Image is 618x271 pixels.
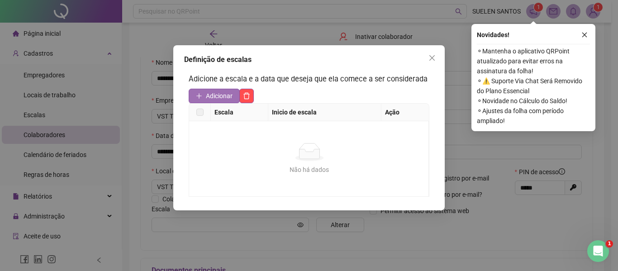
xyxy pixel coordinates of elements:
[189,89,240,103] button: Adicionar
[243,92,250,100] span: delete
[381,104,429,121] th: Ação
[206,91,233,101] span: Adicionar
[477,76,590,96] span: ⚬ ⚠️ Suporte Via Chat Será Removido do Plano Essencial
[581,32,588,38] span: close
[189,73,429,85] h3: Adicione a escala e a data que deseja que ela comece a ser considerada
[477,96,590,106] span: ⚬ Novidade no Cálculo do Saldo!
[477,106,590,126] span: ⚬ Ajustes da folha com período ampliado!
[184,54,434,65] div: Definição de escalas
[196,93,202,99] span: plus
[587,240,609,262] iframe: Intercom live chat
[268,104,381,121] th: Inicio de escala
[428,54,436,62] span: close
[211,104,268,121] th: Escala
[425,51,439,65] button: Close
[200,165,418,175] div: Não há dados
[606,240,613,247] span: 1
[477,30,509,40] span: Novidades !
[477,46,590,76] span: ⚬ Mantenha o aplicativo QRPoint atualizado para evitar erros na assinatura da folha!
